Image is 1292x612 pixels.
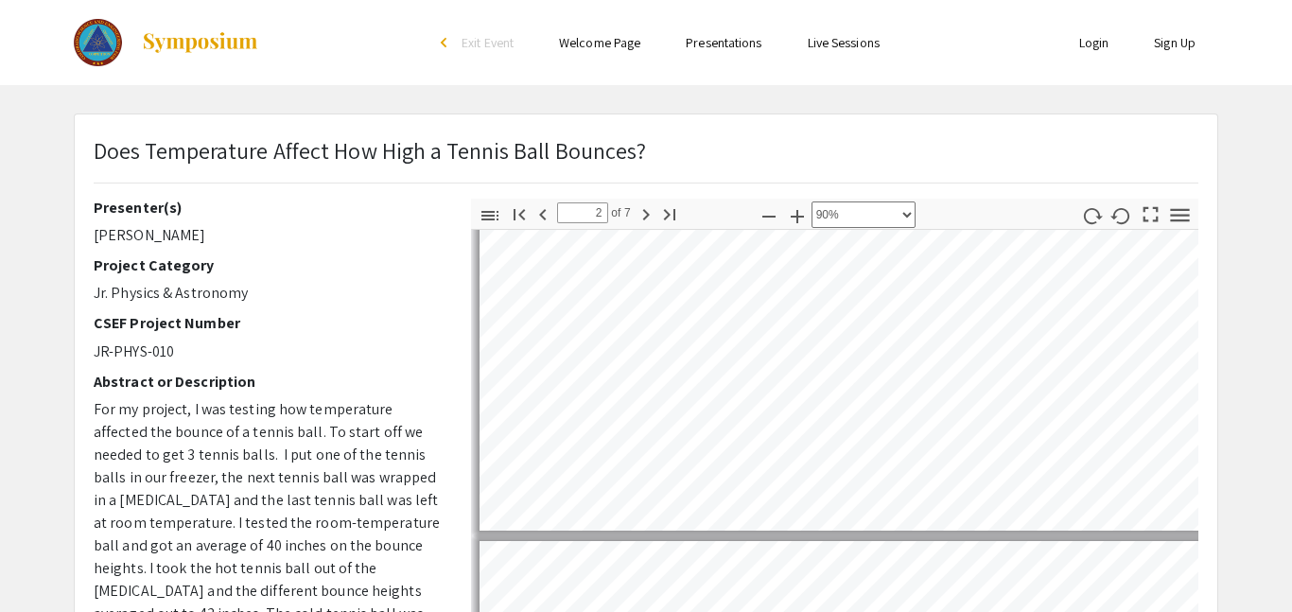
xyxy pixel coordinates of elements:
select: Zoom [812,201,916,228]
p: Does Temperature Affect How High a Tennis Ball Bounces? [94,133,647,167]
a: Presentations [686,34,761,51]
button: Toggle Sidebar [474,201,506,229]
h2: Abstract or Description [94,373,443,391]
a: Live Sessions [808,34,880,51]
button: Next Page [630,200,662,227]
button: Tools [1164,201,1196,229]
button: Zoom Out [753,201,785,229]
h2: Presenter(s) [94,199,443,217]
a: Sign Up [1154,34,1196,51]
button: Rotate Counterclockwise [1106,201,1138,229]
button: Go to Last Page [654,200,686,227]
a: Login [1079,34,1109,51]
p: [PERSON_NAME] [94,224,443,247]
div: arrow_back_ios [441,37,452,48]
img: Symposium by ForagerOne [141,31,259,54]
img: The 2023 Colorado Science & Engineering Fair [74,19,122,66]
button: Go to First Page [503,200,535,227]
iframe: Chat [14,527,80,598]
a: Welcome Page [559,34,640,51]
button: Switch to Presentation Mode [1135,199,1167,226]
span: of 7 [608,202,631,223]
a: The 2023 Colorado Science & Engineering Fair [74,19,259,66]
button: Zoom In [781,201,813,229]
p: JR-PHYS-010 [94,341,443,363]
span: Exit Event [462,34,514,51]
h2: Project Category [94,256,443,274]
p: Jr. Physics & Astronomy [94,282,443,305]
h2: CSEF Project Number [94,314,443,332]
input: Page [557,202,608,223]
button: Rotate Clockwise [1076,201,1109,229]
button: Previous Page [527,200,559,227]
